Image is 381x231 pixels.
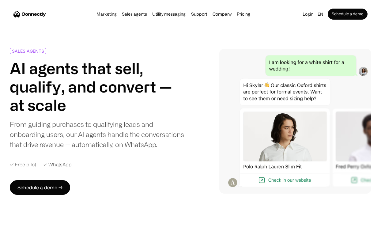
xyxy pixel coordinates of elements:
div: ✓ WhatsApp [43,162,72,168]
a: Support [189,12,209,17]
a: Schedule a demo → [10,180,70,195]
aside: Language selected: English [6,220,37,229]
div: en [315,10,328,18]
div: Company [211,10,233,18]
div: en [318,10,323,18]
a: Marketing [95,12,119,17]
a: Utility messaging [150,12,187,17]
a: Schedule a demo [328,9,368,20]
ul: Language list [12,220,37,229]
a: Sales agents [120,12,149,17]
div: From guiding purchases to qualifying leads and onboarding users, our AI agents handle the convers... [10,119,188,150]
div: ✓ Free pilot [10,162,36,168]
a: Pricing [235,12,252,17]
a: Login [301,10,315,18]
div: Company [213,10,232,18]
h1: AI agents that sell, qualify, and convert — at scale [10,59,188,114]
div: SALES AGENTS [12,49,44,53]
a: home [13,9,46,19]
